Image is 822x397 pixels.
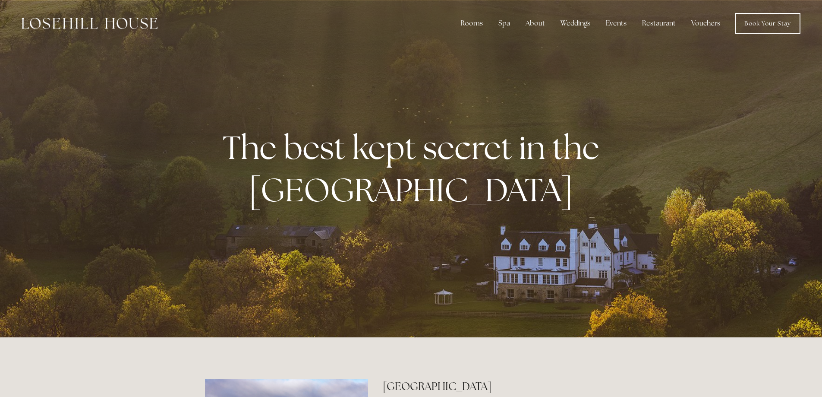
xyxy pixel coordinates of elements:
[22,18,157,29] img: Losehill House
[554,15,597,32] div: Weddings
[223,126,606,211] strong: The best kept secret in the [GEOGRAPHIC_DATA]
[383,379,617,394] h2: [GEOGRAPHIC_DATA]
[491,15,517,32] div: Spa
[599,15,633,32] div: Events
[735,13,800,34] a: Book Your Stay
[684,15,727,32] a: Vouchers
[519,15,552,32] div: About
[635,15,683,32] div: Restaurant
[454,15,490,32] div: Rooms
